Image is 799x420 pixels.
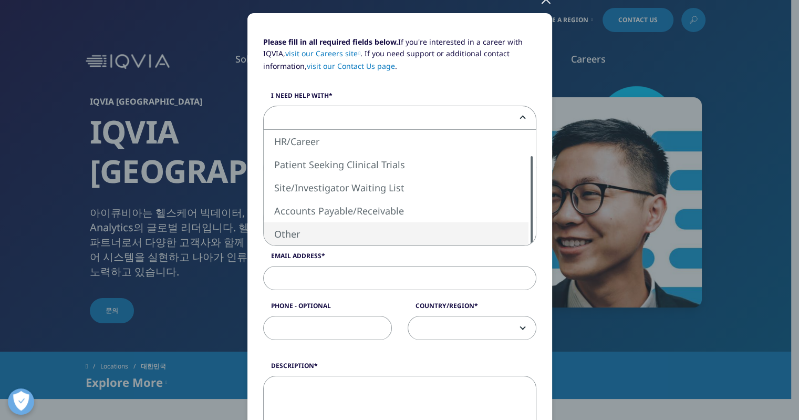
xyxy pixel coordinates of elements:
[264,176,528,199] li: Site/Investigator Waiting List
[263,361,536,376] label: Description
[264,130,528,153] li: HR/Career
[263,301,392,316] label: Phone - Optional
[285,48,361,58] a: visit our Careers site
[307,61,395,71] a: visit our Contact Us page
[263,37,398,47] strong: Please fill in all required fields below.
[263,36,536,80] p: If you're interested in a career with IQVIA, . If you need support or additional contact informat...
[263,251,536,266] label: Email Address
[8,388,34,415] button: 개방형 기본 설정
[264,222,528,245] li: Other
[263,91,536,106] label: I need help with
[264,153,528,176] li: Patient Seeking Clinical Trials
[264,199,528,222] li: Accounts Payable/Receivable
[408,301,536,316] label: Country/Region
